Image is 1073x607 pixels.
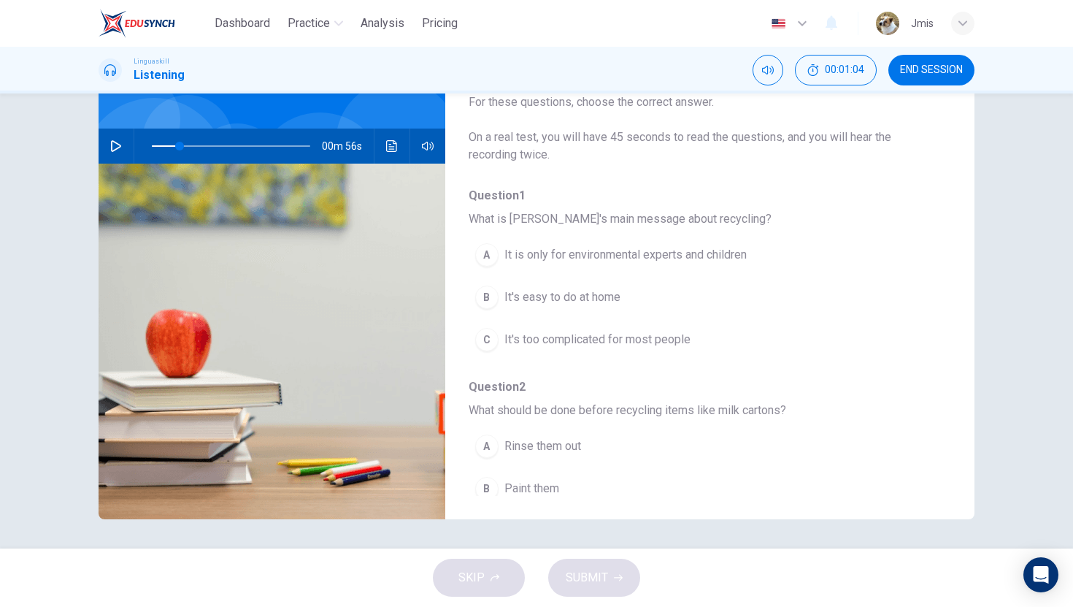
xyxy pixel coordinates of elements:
[134,66,185,84] h1: Listening
[99,164,445,519] img: Listen to Emily, an environmental activist, talking about recycling at home.
[282,10,349,37] button: Practice
[504,331,691,348] span: It's too complicated for most people
[355,10,410,37] button: Analysis
[504,289,620,306] span: It's easy to do at home
[504,480,559,497] span: Paint them
[504,438,581,455] span: Rinse them out
[469,129,928,164] span: On a real test, you will have 45 seconds to read the questions, and you will hear the recording t...
[380,129,404,164] button: Click to see the audio transcription
[753,55,783,85] div: Mute
[469,378,928,396] span: Question 2
[475,286,499,309] div: B
[475,328,499,351] div: C
[422,15,458,32] span: Pricing
[99,9,209,38] a: EduSynch logo
[475,477,499,500] div: B
[911,15,934,32] div: Jmis
[99,9,175,38] img: EduSynch logo
[469,402,928,419] span: What should be done before recycling items like milk cartons?
[475,243,499,267] div: A
[475,435,499,458] div: A
[416,10,464,37] button: Pricing
[134,56,169,66] span: Linguaskill
[876,12,899,35] img: Profile picture
[469,187,928,205] span: Question 1
[795,55,877,85] button: 00:01:04
[288,15,330,32] span: Practice
[769,18,788,29] img: en
[469,93,928,111] span: For these questions, choose the correct answer.
[361,15,404,32] span: Analysis
[888,55,974,85] button: END SESSION
[469,321,875,358] button: CIt's too complicated for most people
[209,10,276,37] button: Dashboard
[469,210,928,228] span: What is [PERSON_NAME]'s main message about recycling?
[469,428,875,465] button: ARinse them out
[900,64,963,76] span: END SESSION
[469,237,875,273] button: AIt is only for environmental experts and children
[469,279,875,316] button: BIt's easy to do at home
[825,64,864,76] span: 00:01:04
[469,470,875,507] button: BPaint them
[215,15,270,32] span: Dashboard
[322,129,374,164] span: 00m 56s
[795,55,877,85] div: Hide
[1023,557,1058,592] div: Open Intercom Messenger
[504,246,747,264] span: It is only for environmental experts and children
